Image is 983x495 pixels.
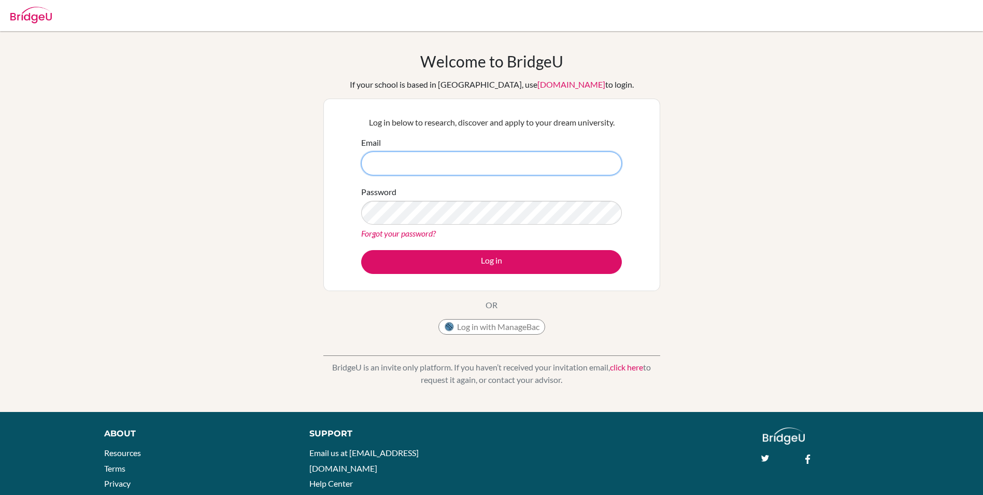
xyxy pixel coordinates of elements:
div: About [104,428,286,440]
label: Password [361,186,396,198]
a: [DOMAIN_NAME] [537,79,605,89]
img: logo_white@2x-f4f0deed5e89b7ecb1c2cc34c3e3d731f90f0f143d5ea2071677605dd97b5244.png [763,428,805,445]
label: Email [361,136,381,149]
img: Bridge-U [10,7,52,23]
div: Support [309,428,479,440]
a: Help Center [309,478,353,488]
a: Email us at [EMAIL_ADDRESS][DOMAIN_NAME] [309,448,419,473]
p: BridgeU is an invite only platform. If you haven’t received your invitation email, to request it ... [323,361,660,386]
a: Resources [104,448,141,458]
a: click here [610,362,643,372]
a: Privacy [104,478,131,488]
div: If your school is based in [GEOGRAPHIC_DATA], use to login. [350,78,634,91]
h1: Welcome to BridgeU [420,52,563,71]
p: Log in below to research, discover and apply to your dream university. [361,116,622,129]
a: Terms [104,463,125,473]
a: Forgot your password? [361,228,436,238]
button: Log in with ManageBac [438,319,545,335]
button: Log in [361,250,622,274]
p: OR [486,299,497,311]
